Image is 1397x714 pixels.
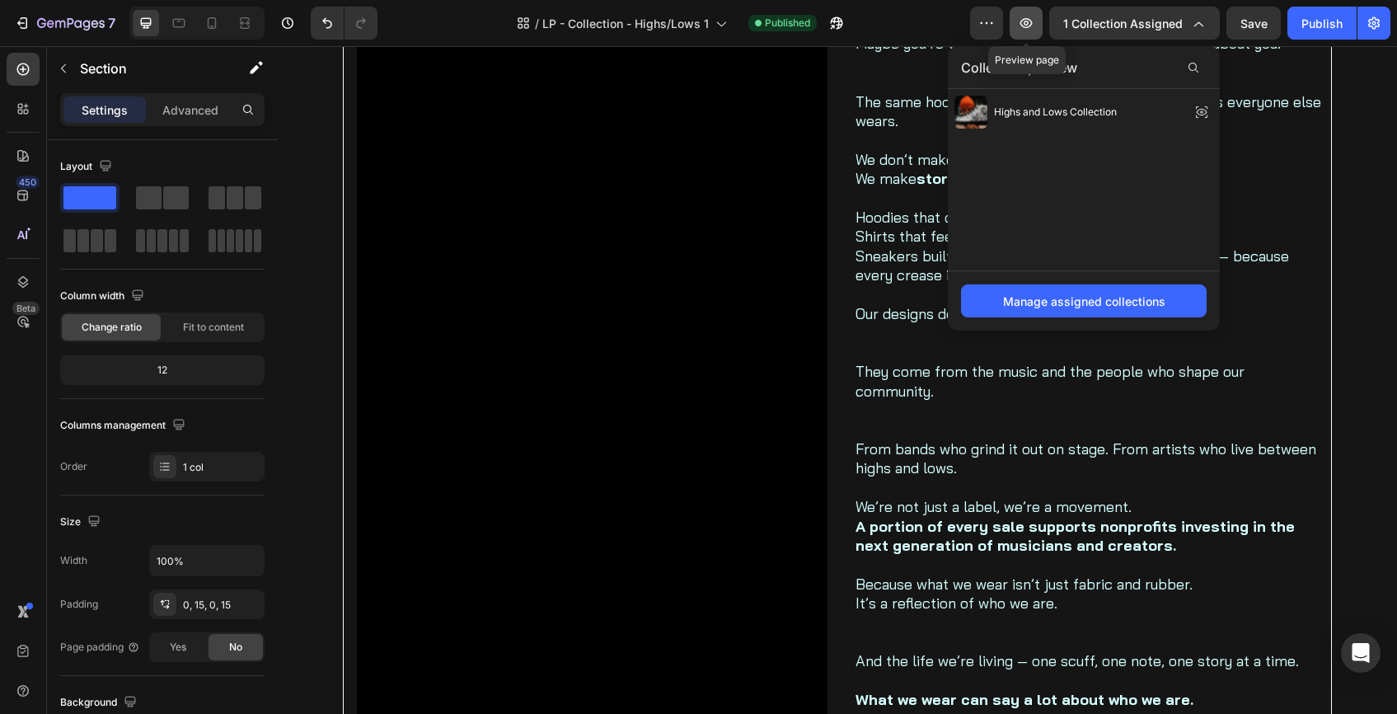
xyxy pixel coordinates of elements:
strong: stories you can wear. [639,123,797,142]
span: From bands who grind it out on stage. From artists who live between highs and lows. [578,393,1038,431]
span: We don’t make throwaway fashion. [578,104,809,123]
span: Highs and Lows Collection [994,105,1117,120]
span: Yes [170,640,186,655]
div: Open Intercom Messenger [1341,633,1381,673]
button: 7 [7,7,123,40]
div: Layout [60,156,115,178]
p: Advanced [162,101,218,119]
p: Settings [82,101,128,119]
span: Save [1240,16,1268,31]
span: Our designs don’t come from trend cycles. [578,258,865,277]
input: Auto [150,546,264,575]
span: LP - Collection - Highs/Lows 1 [542,15,709,32]
span: And the life we’re living — one scuff, one note, one story at a time. [578,605,1021,624]
span: Published [765,16,810,31]
div: Width [60,553,87,568]
div: Publish [1301,15,1343,32]
strong: What we wear can say a lot about who we are. [578,644,916,663]
span: / [535,15,539,32]
span: They come from the music and the people who shape our community. [578,316,967,354]
span: We’re not just a label, we’re a movement. [578,451,854,470]
span: Hoodies that come with their own playlists. [578,162,867,181]
p: 7 [108,13,115,33]
div: Background [60,692,140,714]
span: 1 collection assigned [1063,15,1183,32]
span: Shirts that feel lived-in from the first wear. [578,181,865,200]
p: Section [80,59,215,78]
div: Beta [12,302,40,315]
button: Save [1226,7,1281,40]
div: Padding [60,597,98,612]
span: We make [578,123,797,142]
div: Manage assigned collections [1003,293,1165,310]
iframe: Design area [278,46,1397,714]
span: Because what we wear isn’t just fabric and rubber. [578,528,915,547]
strong: A portion of every sale supports nonprofits investing in the next generation of musicians and cre... [578,471,1017,509]
span: Fit to content [183,320,244,335]
div: 0, 15, 0, 15 [183,598,260,613]
span: It’s a reflection of who we are. [578,547,780,566]
div: Page padding [60,640,140,655]
button: 1 collection assigned [1049,7,1220,40]
div: 12 [63,359,261,382]
span: The same hoodies. The same tees. The same sneakers everyone else wears. [578,46,1043,84]
span: No [229,640,242,655]
div: Order [60,459,87,474]
span: Sneakers built to collect miles, scuffs, and memories — because every crease is a chapter. [578,200,1011,238]
span: Collection preview [961,58,1077,78]
div: Size [60,511,104,533]
div: 450 [16,176,40,189]
button: Manage assigned collections [961,284,1207,317]
div: Column width [60,285,148,308]
div: 1 col [183,460,260,475]
img: preview-img [954,96,987,129]
div: Columns management [60,415,189,437]
button: Publish [1287,7,1357,40]
span: Change ratio [82,320,142,335]
div: Undo/Redo [311,7,377,40]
